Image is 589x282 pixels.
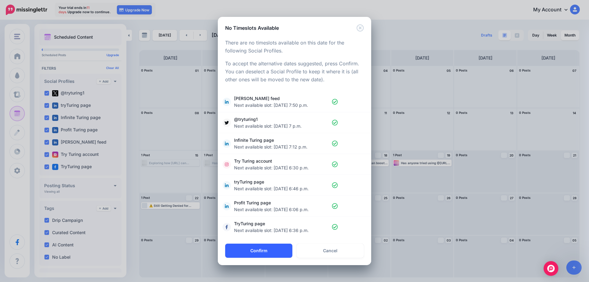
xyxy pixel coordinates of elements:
[234,95,332,109] span: [PERSON_NAME] feed
[234,206,329,213] span: Next available slot: [DATE] 6:06 p.m.
[234,123,329,129] span: Next available slot: [DATE] 7 p.m.
[297,244,364,258] a: Cancel
[234,144,329,150] span: Next available slot: [DATE] 7:12 p.m.
[356,24,364,32] button: Close
[224,199,365,213] a: Profit Turing page Next available slot: [DATE] 6:06 p.m.
[234,116,332,129] span: @tryturing1
[234,185,329,192] span: Next available slot: [DATE] 6:46 p.m.
[234,220,332,234] span: TryTuring page
[224,158,365,171] a: Try Turing account Next available slot: [DATE] 6:30 p.m.
[544,261,558,276] div: Open Intercom Messenger
[234,164,329,171] span: Next available slot: [DATE] 6:30 p.m.
[234,199,332,213] span: Profit Turing page
[224,116,365,129] a: @tryturing1 Next available slot: [DATE] 7 p.m.
[224,179,365,192] a: tryTuring page Next available slot: [DATE] 6:46 p.m.
[224,220,365,234] a: TryTuring page Next available slot: [DATE] 6:36 p.m.
[234,102,329,109] span: Next available slot: [DATE] 7:50 p.m.
[224,137,365,150] a: Infinite Turing page Next available slot: [DATE] 7:12 p.m.
[234,137,332,150] span: Infinite Turing page
[234,227,329,234] span: Next available slot: [DATE] 6:36 p.m.
[225,244,292,258] button: Confirm
[234,179,332,192] span: tryTuring page
[225,60,364,84] p: To accept the alternative dates suggested, press Confirm. You can deselect a Social Profile to ke...
[224,95,365,109] a: [PERSON_NAME] feed Next available slot: [DATE] 7:50 p.m.
[225,39,364,55] p: There are no timeslots available on this date for the following Social Profiles.
[225,24,279,32] h5: No Timeslots Available
[234,158,332,171] span: Try Turing account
